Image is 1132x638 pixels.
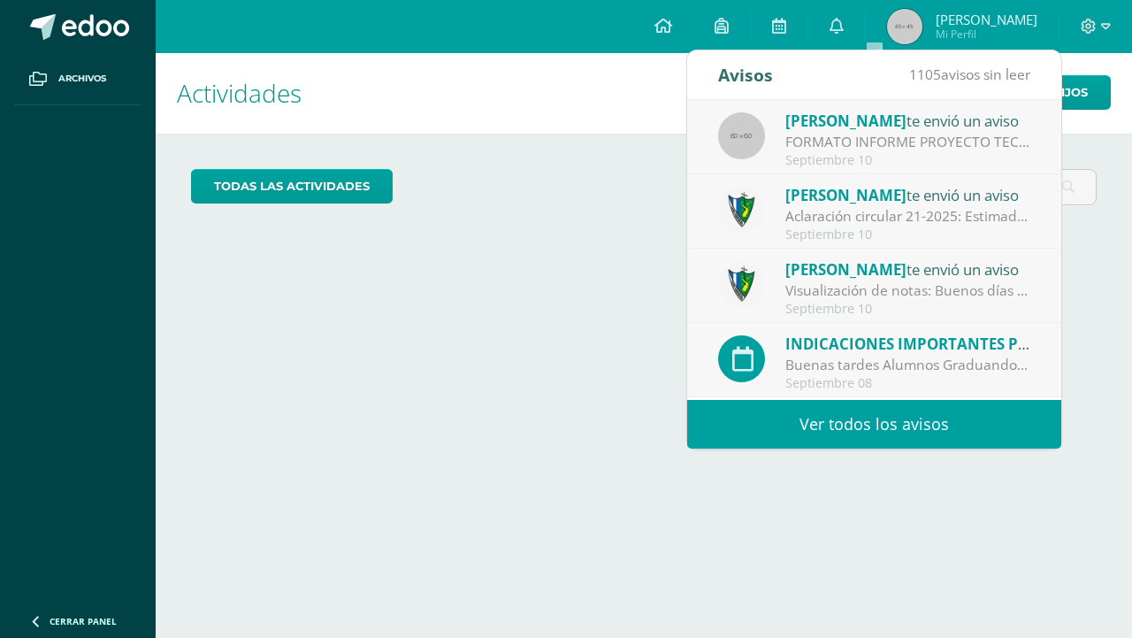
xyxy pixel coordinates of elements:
[785,332,1031,355] div: para el día
[785,109,1031,132] div: te envió un aviso
[718,187,765,234] img: 9f174a157161b4ddbe12118a61fed988.png
[785,206,1031,227] div: Aclaración circular 21-2025: Estimados padres y estudiantes, es un gusto saludarlos. Únicamente c...
[687,400,1061,449] a: Ver todos los avisos
[785,259,906,280] span: [PERSON_NAME]
[785,258,1031,281] div: te envió un aviso
[909,65,941,84] span: 1105
[785,183,1031,206] div: te envió un aviso
[785,281,1031,301] div: Visualización de notas: Buenos días estimados padres y estudiantes, es un gusto saludarlos. Por e...
[718,261,765,308] img: 9f174a157161b4ddbe12118a61fed988.png
[909,65,1030,84] span: avisos sin leer
[14,53,141,105] a: Archivos
[177,53,1111,134] h1: Actividades
[887,9,922,44] img: 45x45
[785,376,1031,391] div: Septiembre 08
[785,111,906,131] span: [PERSON_NAME]
[785,153,1031,168] div: Septiembre 10
[785,302,1031,317] div: Septiembre 10
[936,27,1037,42] span: Mi Perfil
[785,355,1031,375] div: Buenas tardes Alumnos Graduandos: Adjunto encontrarán información muy importante para el Proyecto...
[785,227,1031,242] div: Septiembre 10
[718,50,773,99] div: Avisos
[785,185,906,205] span: [PERSON_NAME]
[718,112,765,159] img: 60x60
[191,169,393,204] a: todas las Actividades
[785,132,1031,152] div: FORMATO INFORME PROYECTO TECNOLÓGICO: Alumnos Graduandos: Por este medio se adjunta el formato en...
[50,615,117,627] span: Cerrar panel
[936,11,1037,28] span: [PERSON_NAME]
[58,72,106,86] span: Archivos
